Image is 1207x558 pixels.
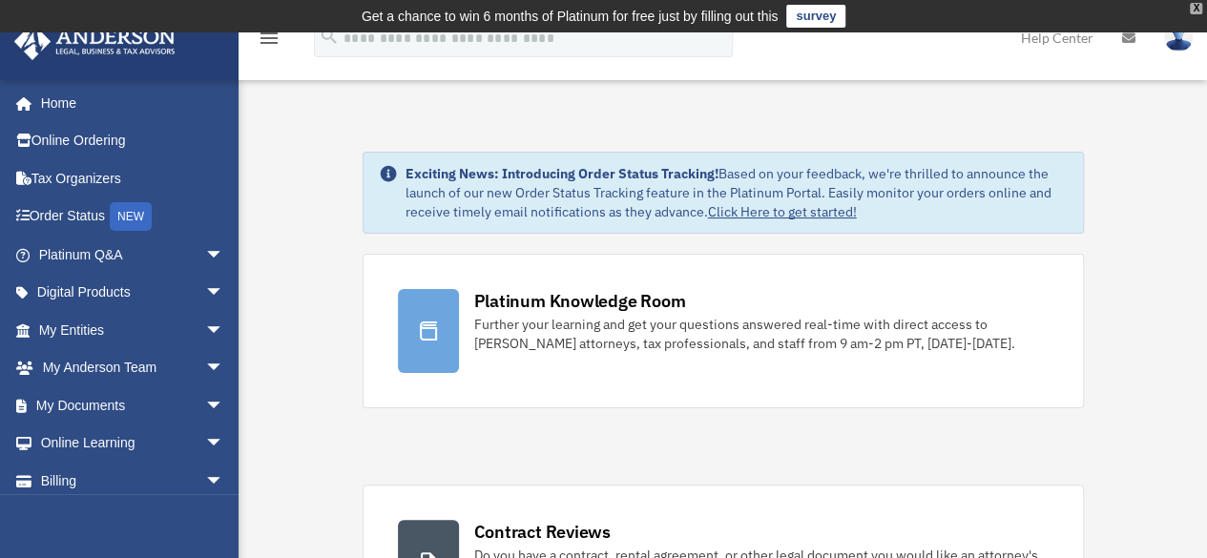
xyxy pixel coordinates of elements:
[13,236,253,274] a: Platinum Q&Aarrow_drop_down
[474,520,611,544] div: Contract Reviews
[13,122,253,160] a: Online Ordering
[13,274,253,312] a: Digital Productsarrow_drop_down
[205,349,243,388] span: arrow_drop_down
[205,274,243,313] span: arrow_drop_down
[13,349,253,387] a: My Anderson Teamarrow_drop_down
[205,386,243,425] span: arrow_drop_down
[205,424,243,464] span: arrow_drop_down
[13,462,253,500] a: Billingarrow_drop_down
[258,27,281,50] i: menu
[1164,24,1193,52] img: User Pic
[362,5,779,28] div: Get a chance to win 6 months of Platinum for free just by filling out this
[9,23,181,60] img: Anderson Advisors Platinum Portal
[13,386,253,424] a: My Documentsarrow_drop_down
[205,462,243,501] span: arrow_drop_down
[205,311,243,350] span: arrow_drop_down
[110,202,152,231] div: NEW
[13,197,253,237] a: Order StatusNEW
[474,289,686,313] div: Platinum Knowledge Room
[1190,3,1202,14] div: close
[474,315,1049,353] div: Further your learning and get your questions answered real-time with direct access to [PERSON_NAM...
[258,33,281,50] a: menu
[363,254,1084,408] a: Platinum Knowledge Room Further your learning and get your questions answered real-time with dire...
[786,5,845,28] a: survey
[708,203,857,220] a: Click Here to get started!
[319,26,340,47] i: search
[13,311,253,349] a: My Entitiesarrow_drop_down
[13,84,243,122] a: Home
[13,159,253,197] a: Tax Organizers
[13,424,253,463] a: Online Learningarrow_drop_down
[406,165,718,182] strong: Exciting News: Introducing Order Status Tracking!
[406,164,1068,221] div: Based on your feedback, we're thrilled to announce the launch of our new Order Status Tracking fe...
[205,236,243,275] span: arrow_drop_down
